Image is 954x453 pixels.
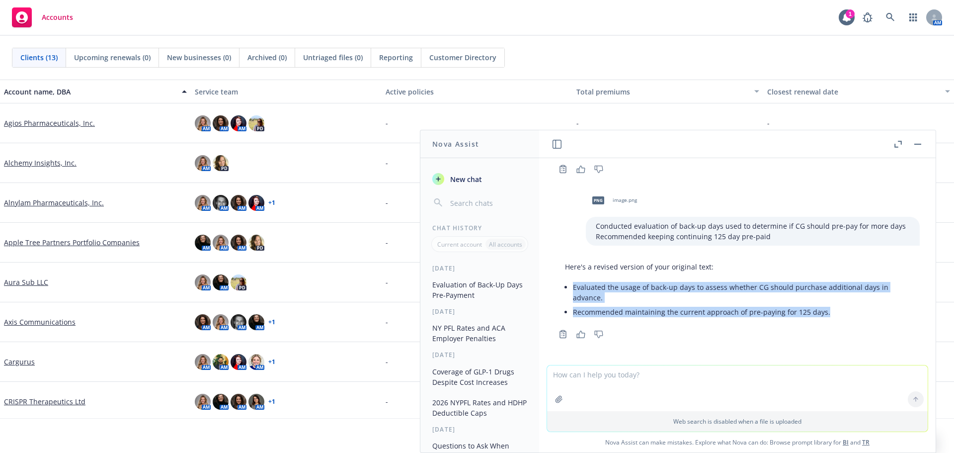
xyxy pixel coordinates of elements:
span: - [386,158,388,168]
div: [DATE] [420,307,539,316]
span: - [386,237,388,248]
span: - [386,118,388,128]
a: Search [880,7,900,27]
span: Accounts [42,13,73,21]
p: Here's a revised version of your original text: [565,262,910,272]
span: Archived (0) [247,52,287,63]
span: Nova Assist can make mistakes. Explore what Nova can do: Browse prompt library for and [543,432,932,453]
span: - [386,197,388,208]
img: photo [248,195,264,211]
img: photo [231,314,246,330]
div: Active policies [386,87,568,97]
span: - [386,277,388,287]
p: Current account [437,240,482,249]
img: photo [231,235,246,251]
img: photo [195,115,211,131]
img: photo [231,115,246,131]
img: photo [231,195,246,211]
img: photo [195,155,211,171]
a: Report a Bug [858,7,877,27]
div: [DATE] [420,264,539,272]
a: Axis Communications [4,317,76,327]
a: + 1 [268,319,275,325]
svg: Copy to clipboard [558,330,567,339]
a: Apple Tree Partners Portfolio Companies [4,237,140,248]
li: Recommended maintaining the current approach of pre-paying for 125 days. [573,305,910,319]
span: png [592,196,604,204]
span: image.png [613,197,637,203]
a: BI [843,438,849,447]
button: New chat [428,170,531,188]
button: Thumbs down [591,327,607,341]
p: Conducted evaluation of back-up days used to determine if CG should pre-pay for more days Recomme... [596,221,910,242]
img: photo [248,235,264,251]
button: Evaluation of Back-Up Days Pre-Payment [428,276,531,303]
img: photo [195,394,211,410]
img: photo [213,115,229,131]
a: TR [862,438,870,447]
button: Service team [191,80,382,103]
div: pngimage.png [586,188,639,213]
img: photo [248,394,264,410]
button: NY PFL Rates and ACA Employer Penalties [428,320,531,347]
a: + 1 [268,200,275,206]
a: Alnylam Pharmaceuticals, Inc. [4,197,104,208]
button: Active policies [382,80,572,103]
img: photo [195,235,211,251]
a: Accounts [8,3,77,31]
img: photo [213,155,229,171]
img: photo [195,195,211,211]
img: photo [231,274,246,290]
span: - [767,118,770,128]
img: photo [213,314,229,330]
span: - [386,396,388,407]
img: photo [231,354,246,370]
span: Customer Directory [429,52,496,63]
h1: Nova Assist [432,139,479,149]
a: + 1 [268,359,275,365]
svg: Copy to clipboard [558,165,567,174]
span: Untriaged files (0) [303,52,363,63]
button: Closest renewal date [763,80,954,103]
div: [DATE] [420,351,539,359]
span: Clients (13) [20,52,58,63]
a: + 1 [268,399,275,405]
button: Coverage of GLP-1 Drugs Despite Cost Increases [428,363,531,390]
button: 2026 NYPFL Rates and HDHP Deductible Caps [428,394,531,421]
div: Service team [195,87,378,97]
button: Total premiums [572,80,763,103]
div: Closest renewal date [767,87,939,97]
p: All accounts [489,240,522,249]
button: Thumbs down [591,162,607,176]
img: photo [195,354,211,370]
div: Total premiums [576,87,748,97]
div: [DATE] [420,425,539,434]
img: photo [231,394,246,410]
a: CRISPR Therapeutics Ltd [4,396,85,407]
img: photo [248,314,264,330]
img: photo [213,235,229,251]
a: Alchemy Insights, Inc. [4,158,77,168]
span: Reporting [379,52,413,63]
img: photo [213,195,229,211]
img: photo [213,274,229,290]
div: Chat History [420,224,539,232]
div: 1 [846,9,855,18]
span: - [576,118,579,128]
a: Switch app [903,7,923,27]
input: Search chats [448,196,527,210]
p: Web search is disabled when a file is uploaded [553,417,922,426]
a: Aura Sub LLC [4,277,48,287]
span: Upcoming renewals (0) [74,52,151,63]
img: photo [213,394,229,410]
img: photo [248,354,264,370]
img: photo [248,115,264,131]
span: - [386,317,388,327]
span: New chat [448,174,482,184]
a: Agios Pharmaceuticals, Inc. [4,118,95,128]
span: - [386,357,388,367]
span: New businesses (0) [167,52,231,63]
div: Account name, DBA [4,87,176,97]
img: photo [195,274,211,290]
a: Cargurus [4,357,35,367]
